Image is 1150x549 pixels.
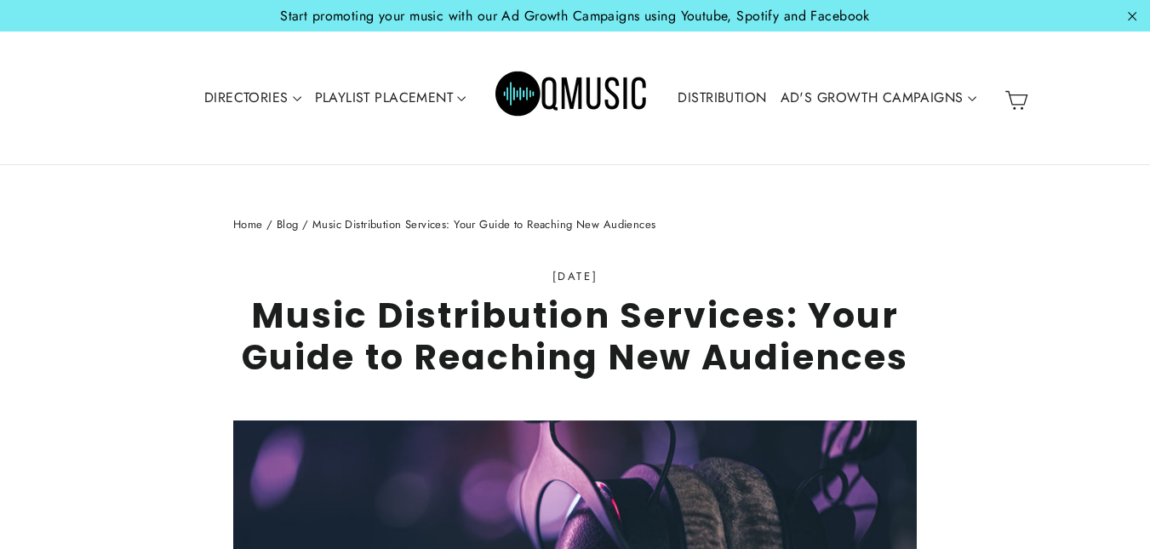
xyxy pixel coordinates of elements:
[671,78,773,117] a: DISTRIBUTION
[197,78,308,117] a: DIRECTORIES
[495,60,649,136] img: Q Music Promotions
[266,216,272,232] span: /
[233,216,263,232] a: Home
[312,216,656,232] span: Music Distribution Services: Your Guide to Reaching New Audiences
[308,78,473,117] a: PLAYLIST PLACEMENT
[552,268,598,284] time: [DATE]
[277,216,299,232] a: Blog
[233,216,917,234] nav: breadcrumbs
[233,295,917,378] h1: Music Distribution Services: Your Guide to Reaching New Audiences
[146,49,998,148] div: Primary
[774,78,983,117] a: AD'S GROWTH CAMPAIGNS
[302,216,308,232] span: /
